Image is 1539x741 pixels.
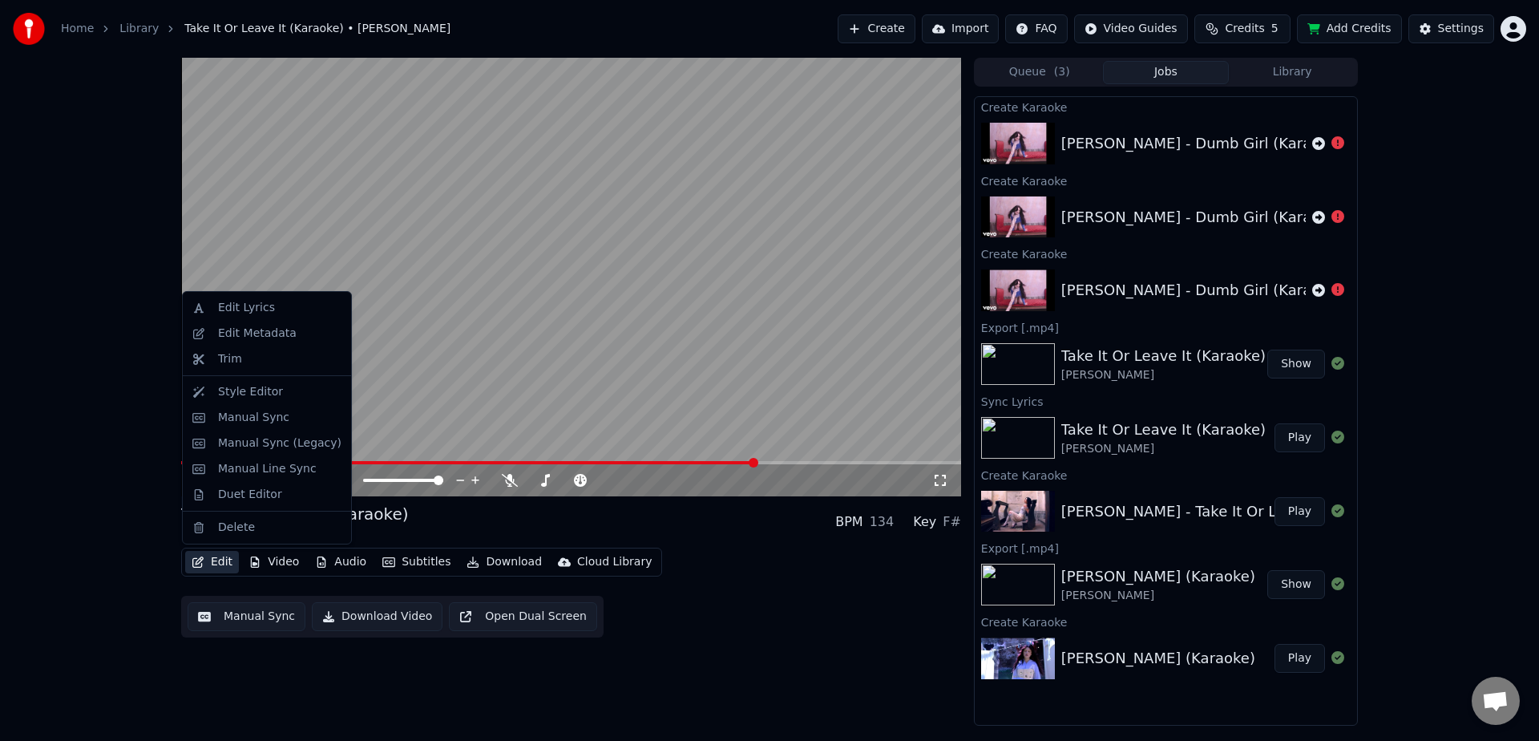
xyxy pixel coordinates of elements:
[218,326,297,342] div: Edit Metadata
[1267,350,1325,379] button: Show
[218,487,282,503] div: Duet Editor
[218,461,317,477] div: Manual Line Sync
[1472,677,1520,725] a: Open chat
[1438,21,1484,37] div: Settings
[218,520,255,536] div: Delete
[188,602,305,631] button: Manual Sync
[975,538,1357,557] div: Export [.mp4]
[1061,206,1343,229] div: [PERSON_NAME] - Dumb Girl (Karaoke)
[1267,570,1325,599] button: Show
[1061,279,1343,302] div: [PERSON_NAME] - Dumb Girl (Karaoke)
[870,512,895,532] div: 134
[218,351,242,367] div: Trim
[1408,14,1494,43] button: Settings
[975,171,1357,190] div: Create Karaoke
[1061,647,1255,670] div: [PERSON_NAME] (Karaoke)
[1054,64,1070,80] span: ( 3 )
[1103,61,1230,84] button: Jobs
[1005,14,1067,43] button: FAQ
[1229,61,1355,84] button: Library
[577,554,652,570] div: Cloud Library
[460,551,548,573] button: Download
[1194,14,1291,43] button: Credits5
[975,391,1357,411] div: Sync Lyrics
[976,61,1103,84] button: Queue
[218,384,283,400] div: Style Editor
[242,551,305,573] button: Video
[185,551,239,573] button: Edit
[975,612,1357,631] div: Create Karaoke
[1274,423,1325,452] button: Play
[922,14,999,43] button: Import
[1061,565,1255,588] div: [PERSON_NAME] (Karaoke)
[61,21,450,37] nav: breadcrumb
[975,244,1357,263] div: Create Karaoke
[1061,345,1266,367] div: Take It Or Leave It (Karaoke)
[376,551,457,573] button: Subtitles
[13,13,45,45] img: youka
[975,318,1357,337] div: Export [.mp4]
[1271,21,1278,37] span: 5
[1061,419,1266,441] div: Take It Or Leave It (Karaoke)
[1297,14,1402,43] button: Add Credits
[1061,132,1343,155] div: [PERSON_NAME] - Dumb Girl (Karaoke)
[1061,500,1400,523] div: [PERSON_NAME] - Take It Or Leave It (Karaoke)
[1274,644,1325,673] button: Play
[449,602,597,631] button: Open Dual Screen
[838,14,915,43] button: Create
[835,512,862,532] div: BPM
[218,410,289,426] div: Manual Sync
[943,512,961,532] div: F#
[1061,441,1266,457] div: [PERSON_NAME]
[184,21,450,37] span: Take It Or Leave It (Karaoke) • [PERSON_NAME]
[119,21,159,37] a: Library
[1061,367,1266,383] div: [PERSON_NAME]
[1225,21,1264,37] span: Credits
[975,465,1357,484] div: Create Karaoke
[218,435,341,451] div: Manual Sync (Legacy)
[1274,497,1325,526] button: Play
[309,551,373,573] button: Audio
[913,512,936,532] div: Key
[181,503,409,525] div: Take It Or Leave It (Karaoke)
[181,525,409,541] div: [PERSON_NAME]
[61,21,94,37] a: Home
[312,602,442,631] button: Download Video
[1061,588,1255,604] div: [PERSON_NAME]
[218,300,275,316] div: Edit Lyrics
[1074,14,1188,43] button: Video Guides
[975,97,1357,116] div: Create Karaoke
